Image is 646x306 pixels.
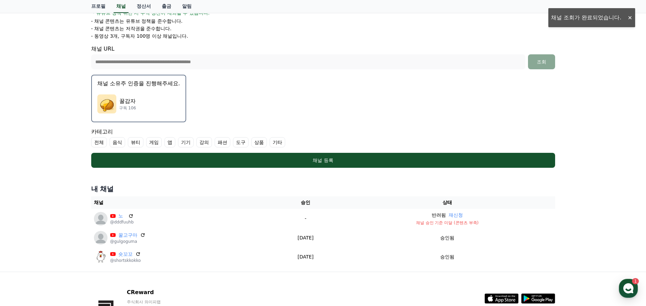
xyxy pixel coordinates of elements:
p: 주식회사 와이피랩 [127,299,210,305]
p: - [274,215,337,222]
p: @shortskkokko [110,258,141,263]
a: 1대화 [45,215,87,232]
label: 상품 [251,137,267,147]
th: 채널 [91,196,272,209]
label: 뷰티 [128,137,143,147]
button: 채널 소유주 인증을 진행해주세요. 꿀감자 꿀감자 구독 106 [91,75,186,122]
label: 앱 [164,137,175,147]
label: 강의 [196,137,212,147]
a: 설정 [87,215,130,232]
img: 꿀감자 [97,94,116,113]
p: 꿀감자 [119,97,136,105]
label: 게임 [146,137,162,147]
img: 노 [94,212,107,226]
span: 홈 [21,226,25,231]
p: - 채널 콘텐츠는 저작권을 준수합니다. [91,25,172,32]
div: 카테고리 [91,128,555,147]
a: 꿀고구마 [118,232,137,239]
a: 홈 [2,215,45,232]
label: 음식 [110,137,125,147]
span: 대화 [62,226,70,231]
p: - 동영상 3개, 구독자 100명 이상 채널입니다. [91,33,188,39]
button: 재신청 [449,212,463,219]
p: 채널 승인 기준 미달 (콘텐츠 부족) [342,220,552,226]
p: @dddfuuhb [110,219,134,225]
a: 숏꼬꼬 [118,251,133,258]
span: 1 [69,215,71,220]
h4: 내 채널 [91,184,555,194]
p: [DATE] [274,234,337,241]
p: 구독 106 [119,105,136,111]
p: CReward [127,288,210,296]
label: 전체 [91,137,107,147]
p: - 채널 콘텐츠는 유튜브 정책을 준수합니다. [91,18,183,24]
button: 조회 [528,54,555,69]
p: [DATE] [274,253,337,260]
div: 채널 URL [91,45,555,69]
p: @gulgoguma [110,239,145,244]
p: 승인됨 [440,253,454,260]
span: 설정 [105,226,113,231]
button: 채널 등록 [91,153,555,168]
img: 숏꼬꼬 [94,250,107,264]
p: 승인됨 [440,234,454,241]
label: 기기 [178,137,194,147]
a: 노 [118,212,126,219]
label: 패션 [215,137,230,147]
div: 채널 등록 [105,157,542,164]
img: 꿀고구마 [94,231,107,245]
p: 반려됨 [432,212,446,219]
th: 상태 [339,196,555,209]
label: 기타 [270,137,285,147]
label: 도구 [233,137,249,147]
div: 조회 [531,58,552,65]
th: 승인 [272,196,340,209]
p: 채널 소유주 인증을 진행해주세요. [97,79,180,88]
